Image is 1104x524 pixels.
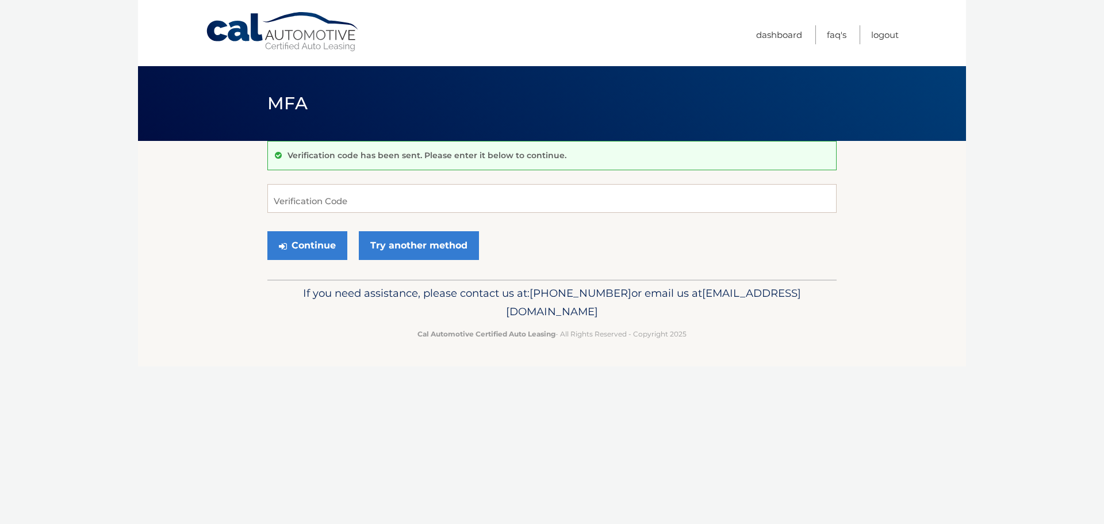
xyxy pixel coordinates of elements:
a: FAQ's [827,25,846,44]
button: Continue [267,231,347,260]
p: - All Rights Reserved - Copyright 2025 [275,328,829,340]
p: Verification code has been sent. Please enter it below to continue. [287,150,566,160]
p: If you need assistance, please contact us at: or email us at [275,284,829,321]
a: Dashboard [756,25,802,44]
input: Verification Code [267,184,837,213]
a: Try another method [359,231,479,260]
span: [EMAIL_ADDRESS][DOMAIN_NAME] [506,286,801,318]
span: [PHONE_NUMBER] [530,286,631,300]
a: Logout [871,25,899,44]
span: MFA [267,93,308,114]
a: Cal Automotive [205,12,361,52]
strong: Cal Automotive Certified Auto Leasing [417,330,555,338]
